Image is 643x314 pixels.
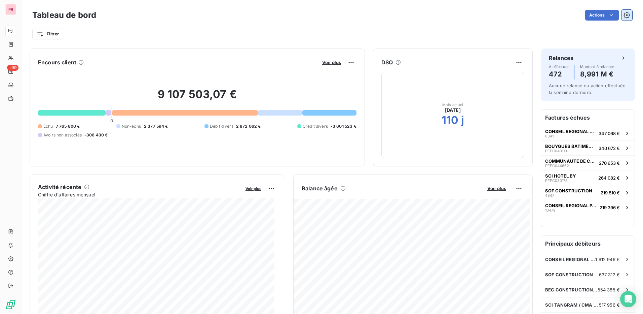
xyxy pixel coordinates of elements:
[545,208,556,212] span: 10479
[599,160,620,166] span: 270 653 €
[541,140,635,155] button: BOUYGUES BATIMENT SUD ESTPFFC040110340 672 €
[43,132,82,138] span: Avoirs non associés
[487,186,506,191] span: Voir plus
[541,185,635,200] button: SOF CONSTRUCTION4847219 810 €
[580,65,614,69] span: Montant à relancer
[545,203,597,208] span: CONSEIL REGIONAL PACA
[599,302,620,308] span: 517 956 €
[485,185,508,191] button: Voir plus
[303,123,328,129] span: Crédit divers
[32,9,96,21] h3: Tableau de bord
[541,109,635,126] h6: Factures échues
[549,65,569,69] span: À effectuer
[549,54,573,62] h6: Relances
[5,299,16,310] img: Logo LeanPay
[302,184,338,192] h6: Balance âgée
[541,170,635,185] button: SCI HOTEL BYPFFC030178264 082 €
[545,302,599,308] span: SCI TANGRAM / CMA ACADEMY
[381,58,393,66] h6: DSO
[545,129,596,134] span: CONSEIL REGIONAL PACA
[442,114,458,127] h2: 110
[595,257,620,262] span: 1 912 946 €
[243,185,263,191] button: Voir plus
[320,59,343,65] button: Voir plus
[541,126,635,140] button: CONSEIL REGIONAL PACA6341347 068 €
[545,158,596,164] span: COMMUNAUTE DE COMMUNES DE [GEOGRAPHIC_DATA]
[545,188,592,193] span: SOF CONSTRUCTION
[545,272,593,277] span: SOF CONSTRUCTION
[601,190,620,195] span: 219 810 €
[5,4,16,15] div: PR
[599,131,620,136] span: 347 068 €
[541,235,635,252] h6: Principaux débiteurs
[545,134,554,138] span: 6341
[598,287,620,292] span: 554 385 €
[545,257,595,262] span: CONSEIL REGIONAL PACA
[599,146,620,151] span: 340 672 €
[620,291,636,307] div: Open Intercom Messenger
[545,144,596,149] span: BOUYGUES BATIMENT SUD EST
[38,191,241,198] span: Chiffre d'affaires mensuel
[545,164,569,168] span: PFFC044662
[580,69,614,80] h4: 8,991 M €
[322,60,341,65] span: Voir plus
[585,10,619,21] button: Actions
[545,149,567,153] span: PFFC040110
[122,123,141,129] span: Non-échu
[210,123,233,129] span: Débit divers
[599,272,620,277] span: 637 312 €
[598,175,620,181] span: 264 082 €
[32,29,63,39] button: Filtrer
[545,287,598,292] span: BEC CONSTRUCTION PROVENCE
[445,107,461,114] span: [DATE]
[110,118,113,123] span: 0
[38,183,81,191] h6: Activité récente
[545,193,554,197] span: 4847
[541,200,635,215] button: CONSEIL REGIONAL PACA10479219 396 €
[236,123,261,129] span: 2 872 062 €
[545,179,568,183] span: PFFC030178
[549,83,626,95] span: Aucune relance ou action effectuée la semaine dernière.
[43,123,53,129] span: Échu
[600,205,620,210] span: 219 396 €
[549,69,569,80] h4: 472
[38,58,76,66] h6: Encours client
[331,123,356,129] span: -3 601 523 €
[38,88,356,108] h2: 9 107 503,07 €
[144,123,168,129] span: 2 377 594 €
[461,114,464,127] h2: j
[245,186,261,191] span: Voir plus
[7,65,18,71] span: +99
[442,103,463,107] span: Mois actuel
[84,132,108,138] span: -306 430 €
[56,123,80,129] span: 7 765 800 €
[541,155,635,170] button: COMMUNAUTE DE COMMUNES DE [GEOGRAPHIC_DATA]PFFC044662270 653 €
[545,173,576,179] span: SCI HOTEL BY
